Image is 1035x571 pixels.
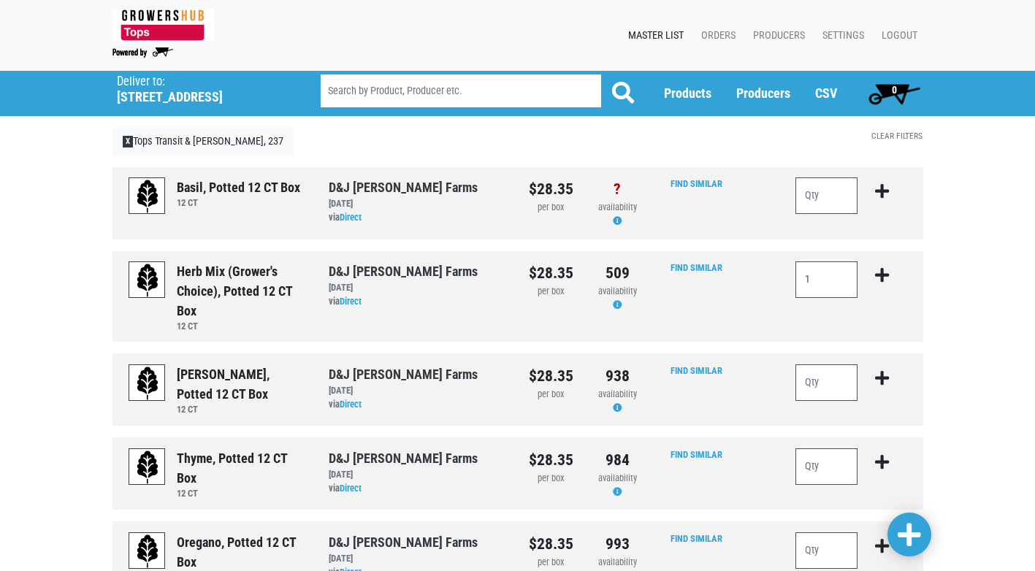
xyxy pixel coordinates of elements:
div: $28.35 [529,448,573,472]
input: Qty [795,532,858,569]
input: Qty [795,448,858,485]
a: CSV [815,85,837,101]
h5: [STREET_ADDRESS] [117,89,283,105]
div: via [329,482,507,496]
div: 984 [595,448,640,472]
span: availability [598,472,637,483]
div: per box [529,472,573,486]
a: Direct [340,483,362,494]
a: Producers [741,22,811,50]
input: Search by Product, Producer etc. [321,74,601,107]
a: D&J [PERSON_NAME] Farms [329,180,478,195]
a: Products [664,85,711,101]
div: Thyme, Potted 12 CT Box [177,448,307,488]
span: availability [598,285,637,296]
img: placeholder-variety-43d6402dacf2d531de610a020419775a.svg [129,533,166,570]
a: Direct [340,296,362,307]
div: 509 [595,261,640,285]
a: Find Similar [671,178,722,189]
div: Herb Mix (Grower's choice), Potted 12 CT Box [177,261,307,321]
div: via [329,295,507,309]
div: per box [529,556,573,570]
div: $28.35 [529,261,573,285]
a: D&J [PERSON_NAME] Farms [329,534,478,550]
h6: 12 CT [177,321,307,332]
input: Qty [795,177,858,214]
div: 938 [595,364,640,388]
img: Powered by Big Wheelbarrow [112,47,173,58]
div: 993 [595,532,640,556]
span: availability [598,556,637,567]
h6: 12 CT [177,197,300,208]
img: placeholder-variety-43d6402dacf2d531de610a020419775a.svg [129,262,166,299]
div: per box [529,388,573,402]
a: D&J [PERSON_NAME] Farms [329,367,478,382]
a: Find Similar [671,533,722,544]
div: [DATE] [329,281,507,295]
div: $28.35 [529,532,573,556]
img: placeholder-variety-43d6402dacf2d531de610a020419775a.svg [129,178,166,215]
a: Direct [340,399,362,410]
span: 0 [892,84,897,96]
img: placeholder-variety-43d6402dacf2d531de610a020419775a.svg [129,449,166,486]
img: placeholder-variety-43d6402dacf2d531de610a020419775a.svg [129,365,166,402]
div: [DATE] [329,384,507,398]
a: Orders [690,22,741,50]
a: D&J [PERSON_NAME] Farms [329,264,478,279]
a: Logout [870,22,923,50]
div: via [329,211,507,225]
h6: 12 CT [177,404,307,415]
span: Tops Transit & Rehm, 237 (6363 Transit Rd, Depew, NY 14043, USA) [117,71,294,105]
div: [DATE] [329,197,507,211]
a: Direct [340,212,362,223]
input: Qty [795,261,858,298]
div: ? [595,177,640,201]
a: Find Similar [671,449,722,460]
a: Producers [736,85,790,101]
input: Qty [795,364,858,401]
div: per box [529,285,573,299]
a: Master List [616,22,690,50]
div: per box [529,201,573,215]
p: Deliver to: [117,74,283,89]
div: [DATE] [329,468,507,482]
div: $28.35 [529,364,573,388]
div: $28.35 [529,177,573,201]
a: Clear Filters [871,131,923,141]
span: availability [598,388,637,399]
div: [DATE] [329,552,507,566]
img: 279edf242af8f9d49a69d9d2afa010fb.png [112,9,214,41]
span: availability [598,202,637,212]
a: Settings [811,22,870,50]
a: D&J [PERSON_NAME] Farms [329,451,478,466]
a: XTops Transit & [PERSON_NAME], 237 [112,128,294,156]
div: [PERSON_NAME], Potted 12 CT Box [177,364,307,404]
div: via [329,398,507,412]
div: Basil, Potted 12 CT Box [177,177,300,197]
h6: 12 CT [177,488,307,499]
a: Find Similar [671,365,722,376]
a: Find Similar [671,262,722,273]
a: 0 [862,79,927,108]
span: X [123,136,134,147]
